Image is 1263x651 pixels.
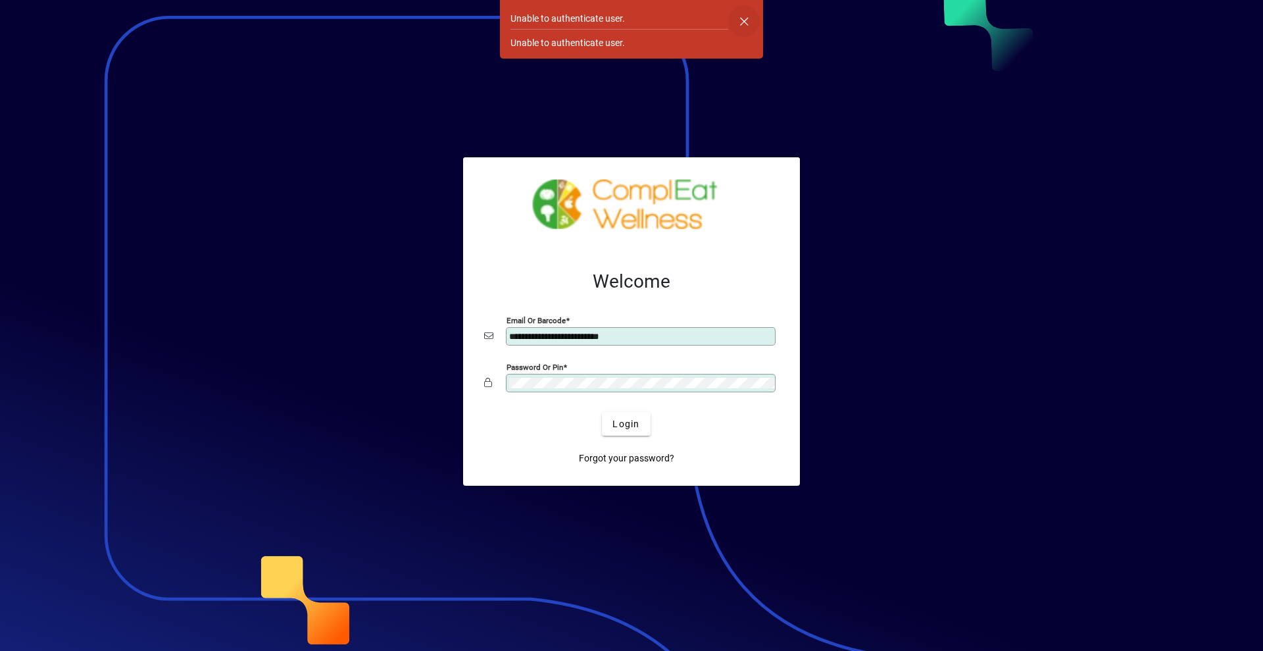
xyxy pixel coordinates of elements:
span: Login [612,417,639,431]
div: Unable to authenticate user. [510,12,625,26]
mat-label: Password or Pin [507,363,563,372]
a: Forgot your password? [574,446,680,470]
button: Login [602,412,650,436]
button: Dismiss [728,5,760,37]
span: Forgot your password? [579,452,674,465]
div: Unable to authenticate user. [510,36,625,50]
mat-label: Email or Barcode [507,316,566,325]
h2: Welcome [484,271,779,293]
